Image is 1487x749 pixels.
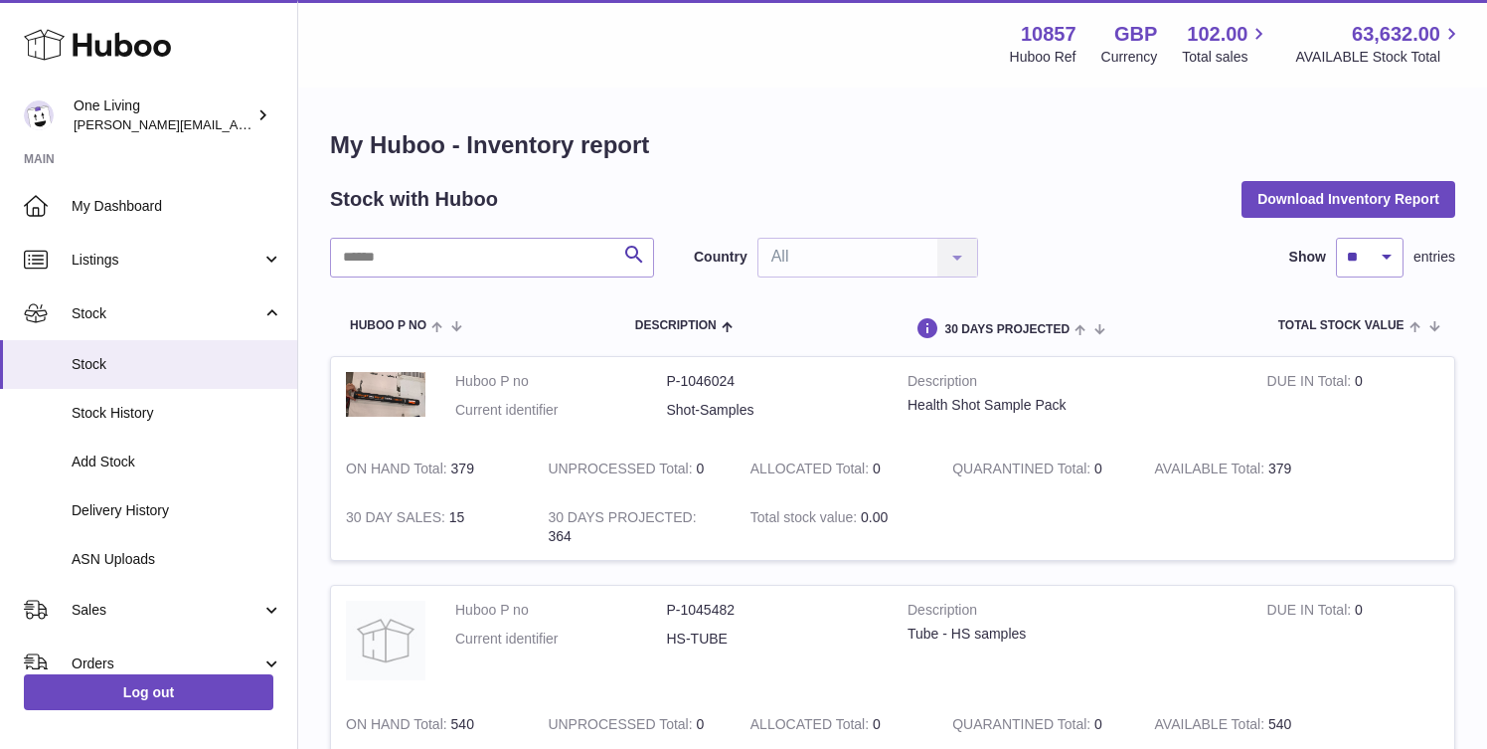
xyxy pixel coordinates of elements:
[548,716,696,737] strong: UNPROCESSED Total
[1267,373,1355,394] strong: DUE IN Total
[1295,48,1463,67] span: AVAILABLE Stock Total
[346,461,451,481] strong: ON HAND Total
[635,319,717,332] span: Description
[1241,181,1455,217] button: Download Inventory Report
[861,509,888,525] span: 0.00
[24,674,273,710] a: Log out
[346,601,425,680] img: product image
[72,550,282,569] span: ASN Uploads
[667,630,879,649] dd: HS-TUBE
[952,461,1094,481] strong: QUARANTINED Total
[548,461,696,481] strong: UNPROCESSED Total
[72,655,261,673] span: Orders
[1182,48,1270,67] span: Total sales
[952,716,1094,737] strong: QUARANTINED Total
[331,445,533,493] td: 379
[72,304,261,323] span: Stock
[750,461,873,481] strong: ALLOCATED Total
[736,700,937,749] td: 0
[750,716,873,737] strong: ALLOCATED Total
[350,319,426,332] span: Huboo P no
[455,372,667,391] dt: Huboo P no
[1182,21,1270,67] a: 102.00 Total sales
[72,197,282,216] span: My Dashboard
[1155,716,1268,737] strong: AVAILABLE Total
[455,630,667,649] dt: Current identifier
[72,355,282,374] span: Stock
[533,445,735,493] td: 0
[346,372,425,417] img: product image
[1289,248,1326,267] label: Show
[750,509,861,530] strong: Total stock value
[736,445,937,493] td: 0
[72,501,282,520] span: Delivery History
[1267,602,1355,623] strong: DUE IN Total
[1252,586,1454,700] td: 0
[1295,21,1463,67] a: 63,632.00 AVAILABLE Stock Total
[72,251,261,270] span: Listings
[1101,48,1158,67] div: Currency
[72,601,261,620] span: Sales
[1187,21,1247,48] span: 102.00
[1140,445,1342,493] td: 379
[72,453,282,471] span: Add Stock
[346,716,451,737] strong: ON HAND Total
[455,601,667,620] dt: Huboo P no
[944,323,1070,336] span: 30 DAYS PROJECTED
[1114,21,1157,48] strong: GBP
[667,372,879,391] dd: P-1046024
[1094,461,1102,476] span: 0
[330,186,498,213] h2: Stock with Huboo
[1010,48,1076,67] div: Huboo Ref
[24,100,54,130] img: Jessica@oneliving.com
[667,401,879,420] dd: Shot-Samples
[1021,21,1076,48] strong: 10857
[533,700,735,749] td: 0
[908,372,1238,396] strong: Description
[908,601,1238,625] strong: Description
[331,700,533,749] td: 540
[72,404,282,423] span: Stock History
[74,116,399,132] span: [PERSON_NAME][EMAIL_ADDRESS][DOMAIN_NAME]
[1140,700,1342,749] td: 540
[667,601,879,620] dd: P-1045482
[1252,357,1454,445] td: 0
[1278,319,1404,332] span: Total stock value
[330,129,1455,161] h1: My Huboo - Inventory report
[533,493,735,561] td: 364
[694,248,747,267] label: Country
[908,625,1238,644] div: Tube - HS samples
[1413,248,1455,267] span: entries
[455,401,667,420] dt: Current identifier
[908,396,1238,415] div: Health Shot Sample Pack
[346,509,449,530] strong: 30 DAY SALES
[1094,716,1102,732] span: 0
[331,493,533,561] td: 15
[1155,461,1268,481] strong: AVAILABLE Total
[548,509,696,530] strong: 30 DAYS PROJECTED
[74,96,252,134] div: One Living
[1352,21,1440,48] span: 63,632.00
